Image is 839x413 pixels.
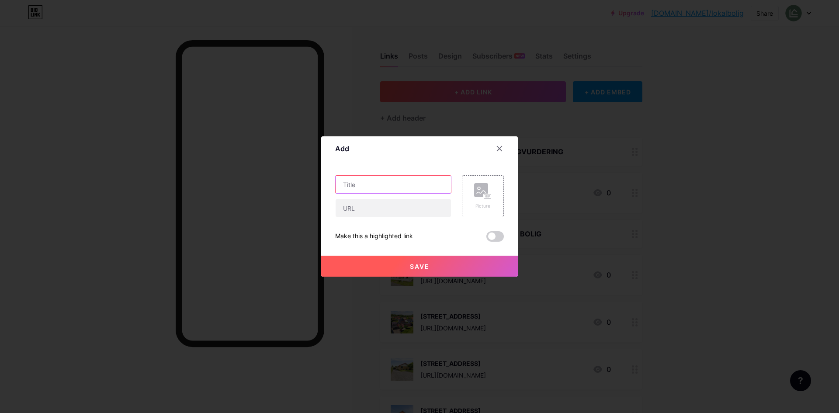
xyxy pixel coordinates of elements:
input: URL [336,199,451,217]
button: Save [321,256,518,277]
div: Add [335,143,349,154]
input: Title [336,176,451,193]
span: Save [410,263,430,270]
div: Make this a highlighted link [335,231,413,242]
div: Picture [474,203,492,209]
